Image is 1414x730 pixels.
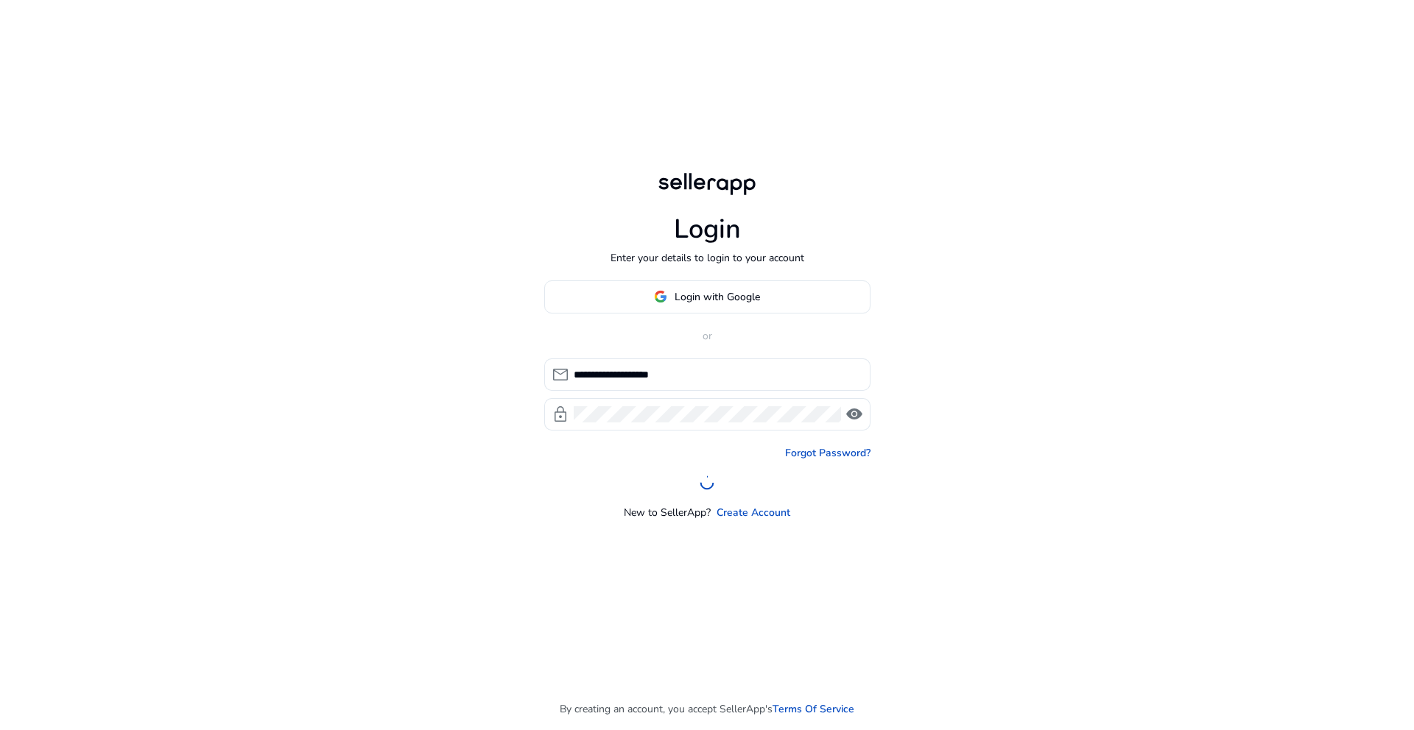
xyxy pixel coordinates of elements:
[611,250,804,266] p: Enter your details to login to your account
[675,289,760,305] span: Login with Google
[624,505,711,520] p: New to SellerApp?
[544,280,870,313] button: Login with Google
[552,405,569,423] span: lock
[674,213,741,245] h1: Login
[785,445,870,461] a: Forgot Password?
[654,290,667,303] img: google-logo.svg
[773,701,854,717] a: Terms Of Service
[544,328,870,344] p: or
[717,505,790,520] a: Create Account
[552,366,569,383] span: mail
[845,405,863,423] span: visibility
